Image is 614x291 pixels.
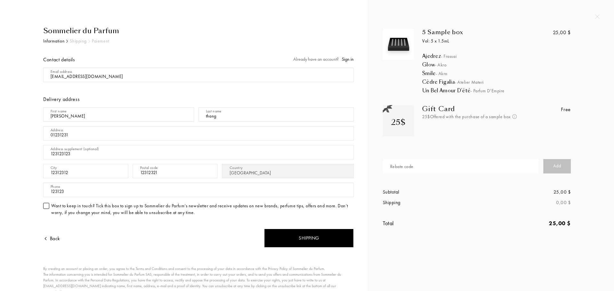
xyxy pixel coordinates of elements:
[51,108,67,114] div: First name
[66,40,68,43] img: arr_black.svg
[43,26,354,36] div: Sommelier du Parfum
[43,236,48,241] img: arrow.png
[43,38,65,44] div: Information
[422,38,539,44] div: Vol: 5 x 1.5mL
[342,56,354,62] span: Sign in
[383,199,477,206] div: Shipping
[422,62,586,68] div: Glow
[422,70,586,77] div: Smile
[88,40,90,43] img: arr_grey.svg
[51,203,354,216] div: Want to keep in touch? Tick this box to sign up to Sommelier du Parfum’s newsletter and receive u...
[441,53,457,59] span: - Frassai
[383,219,477,227] div: Total
[477,199,571,206] div: 0,00 $
[422,53,586,59] div: Ajedrez
[51,127,63,133] div: Address
[230,165,243,171] div: Country
[553,29,571,36] div: 25,00 $
[206,108,222,114] div: Last name
[43,96,354,103] div: Delivery address
[384,30,413,58] img: box_5.svg
[422,105,524,113] div: Gift Card
[477,188,571,196] div: 25,00 $
[436,71,447,76] span: - Akro
[561,106,571,113] div: Free
[51,165,57,171] div: City
[390,163,413,170] div: Rebate code
[422,88,586,94] div: Un Bel Amour D’été
[51,146,99,152] div: Address supplement (optional)
[43,235,60,242] div: Back
[470,88,505,94] span: - Parfum d'Empire
[595,14,600,19] img: quit_onboard.svg
[422,29,539,36] div: 5 Sample box
[435,62,446,68] span: - Akro
[383,105,392,113] img: gift_n.png
[43,55,75,65] div: Contact details
[422,79,586,85] div: Cèdre Figalia
[264,229,354,248] div: Shipping
[422,113,524,120] div: 25$ Offered with the purchase of a sample box
[51,69,72,74] div: Email address
[51,184,60,189] div: Phone
[92,38,109,44] div: Paiement
[455,79,484,85] span: - Atelier Materi
[383,188,477,196] div: Subtotal
[391,117,406,128] div: 25$
[293,56,354,63] div: Already have an account?
[477,219,571,227] div: 25,00 $
[512,114,517,119] img: info_voucher.png
[543,159,571,173] div: Add
[70,38,86,44] div: Shipping
[140,165,158,171] div: Postal code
